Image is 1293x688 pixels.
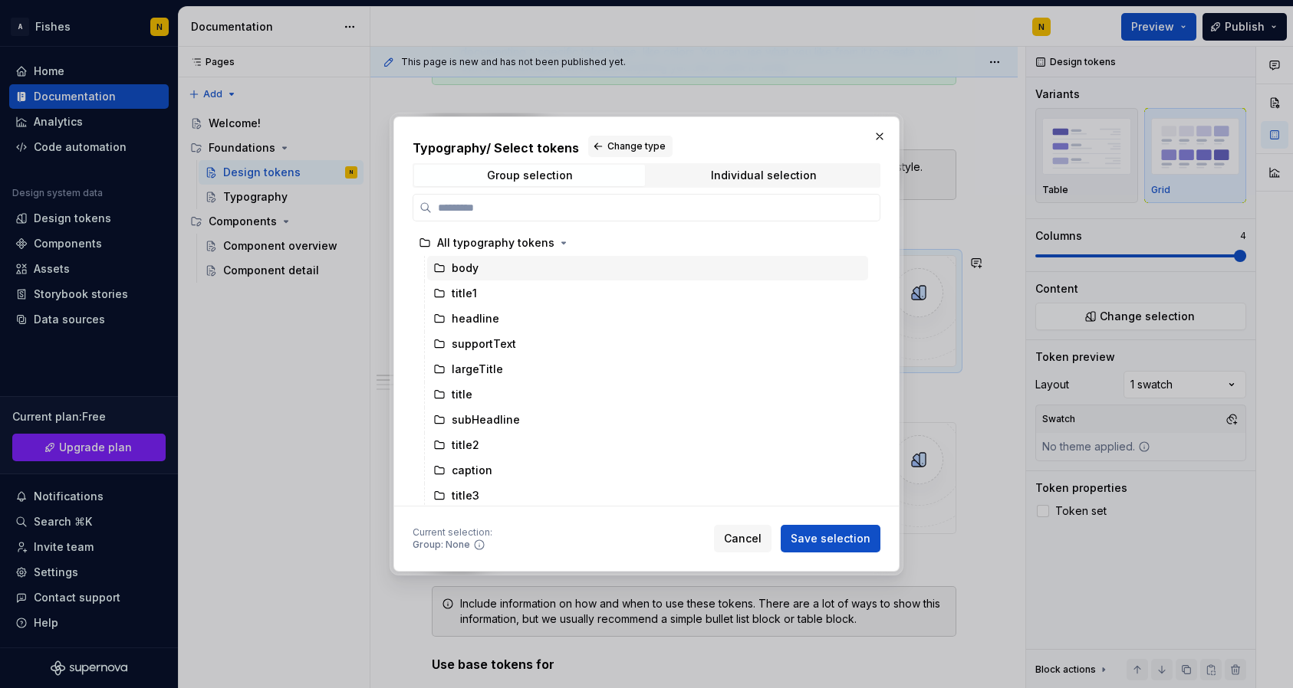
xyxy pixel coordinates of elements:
div: supportText [452,336,516,352]
h2: Typography / Select tokens [413,136,880,157]
div: title [452,387,472,402]
div: Individual selection [711,169,817,182]
div: Group selection [487,169,573,182]
div: Group: None [413,539,470,551]
button: Change type [588,136,673,157]
span: Save selection [791,531,870,546]
div: title2 [452,437,479,453]
div: largeTitle [452,362,503,377]
div: headline [452,311,499,326]
div: body [452,260,479,276]
div: Current selection : [413,526,492,539]
div: subHeadline [452,412,520,428]
div: title1 [452,286,477,301]
div: caption [452,463,492,478]
span: Change type [607,140,666,152]
span: Cancel [724,531,762,546]
button: Save selection [781,525,880,552]
button: Cancel [714,525,772,552]
div: title3 [452,488,479,503]
div: All typography tokens [437,235,554,251]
